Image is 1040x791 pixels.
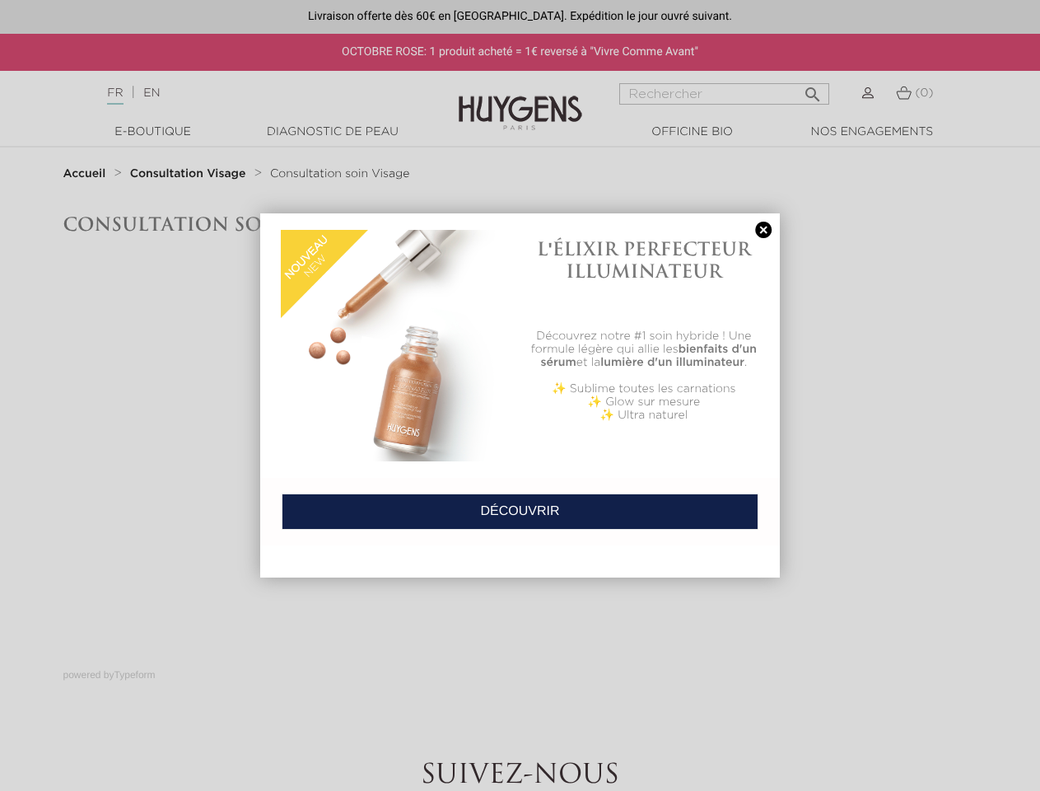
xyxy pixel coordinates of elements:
[600,357,744,368] b: lumière d'un illuminateur
[529,382,760,395] p: ✨ Sublime toutes les carnations
[529,238,760,282] h1: L'ÉLIXIR PERFECTEUR ILLUMINATEUR
[529,330,760,369] p: Découvrez notre #1 soin hybride ! Une formule légère qui allie les et la .
[282,494,759,530] a: DÉCOUVRIR
[541,344,757,368] b: bienfaits d'un sérum
[529,409,760,422] p: ✨ Ultra naturel
[529,395,760,409] p: ✨ Glow sur mesure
